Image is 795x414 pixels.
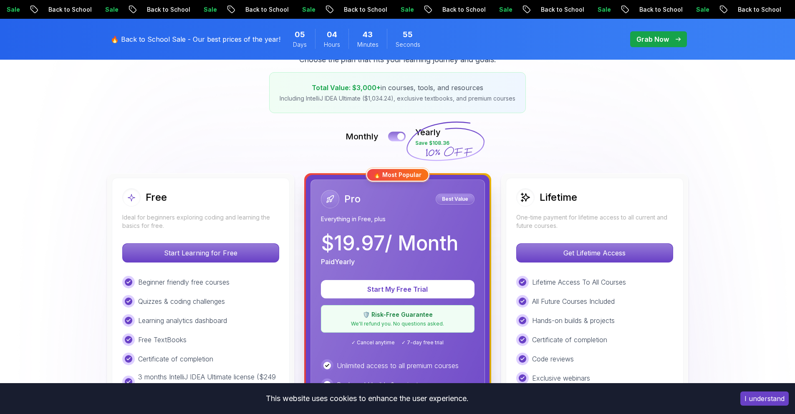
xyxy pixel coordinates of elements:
p: Sale [335,5,362,14]
p: Sale [237,5,263,14]
p: Learning analytics dashboard [138,316,227,326]
span: 5 Days [295,29,305,40]
a: Start My Free Trial [321,285,474,293]
p: Back to School [180,5,237,14]
span: 4 Hours [327,29,337,40]
span: 43 Minutes [363,29,373,40]
span: ✓ Cancel anytime [351,339,395,346]
p: Everything in Free, plus [321,215,474,223]
p: $ 19.97 / Month [321,233,458,253]
p: Grab Now [636,34,669,44]
p: Beginner friendly free courses [138,277,230,287]
p: One-time payment for lifetime access to all current and future courses. [516,213,673,230]
p: Start Learning for Free [123,244,279,262]
span: Days [293,40,307,49]
span: Seconds [396,40,420,49]
p: Sale [434,5,460,14]
p: All Future Courses Included [532,296,615,306]
p: Sale [532,5,559,14]
p: Including IntelliJ IDEA Ultimate ($1,034.24), exclusive textbooks, and premium courses [280,94,515,103]
span: Hours [324,40,340,49]
p: Back to School [574,5,631,14]
p: Sale [40,5,66,14]
p: Sale [729,5,756,14]
p: Choose the plan that fits your learning journey and goals. [299,54,496,66]
p: Back to School [278,5,335,14]
p: 🛡️ Risk-Free Guarantee [326,310,469,319]
p: Paid Yearly [321,257,355,267]
p: Start My Free Trial [331,284,464,294]
p: in courses, tools, and resources [280,83,515,93]
p: 3 months IntelliJ IDEA Ultimate license ($249 value) [138,372,279,392]
p: Sale [138,5,165,14]
p: Real-world builds & projects [337,380,421,390]
span: Minutes [357,40,379,49]
p: Get Lifetime Access [517,244,673,262]
a: Get Lifetime Access [516,249,673,257]
div: This website uses cookies to enhance the user experience. [6,389,728,408]
p: Back to School [672,5,729,14]
button: Get Lifetime Access [516,243,673,263]
p: Certificate of completion [532,335,607,345]
a: Start Learning for Free [122,249,279,257]
p: Certificate of completion [138,354,213,364]
p: Quizzes & coding challenges [138,296,225,306]
p: 🔥 Back to School Sale - Our best prices of the year! [111,34,280,44]
p: Hands-on builds & projects [532,316,615,326]
p: Free TextBooks [138,335,187,345]
p: Code reviews [532,354,574,364]
h2: Lifetime [540,191,577,204]
p: Ideal for beginners exploring coding and learning the basics for free. [122,213,279,230]
p: Unlimited access to all premium courses [337,361,459,371]
h2: Pro [344,192,361,206]
p: We'll refund you. No questions asked. [326,321,469,327]
p: Back to School [475,5,532,14]
span: ✓ 7-day free trial [401,339,444,346]
span: Total Value: $3,000+ [312,83,381,92]
p: Best Value [437,195,473,203]
p: Lifetime Access To All Courses [532,277,626,287]
h2: Free [146,191,167,204]
button: Accept cookies [740,391,789,406]
p: Exclusive webinars [532,373,590,383]
p: Monthly [346,131,379,142]
p: Back to School [81,5,138,14]
button: Start My Free Trial [321,280,474,298]
p: Back to School [377,5,434,14]
span: 55 Seconds [403,29,413,40]
p: Sale [631,5,657,14]
button: Start Learning for Free [122,243,279,263]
